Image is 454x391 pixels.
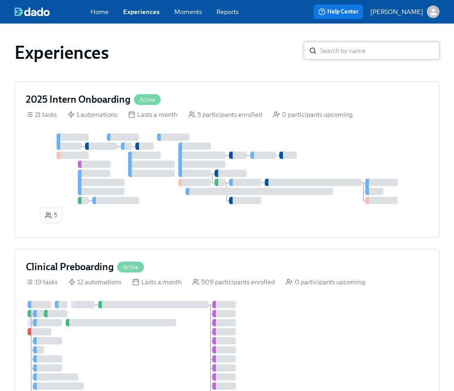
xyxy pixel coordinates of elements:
div: 0 participants upcoming [273,110,353,119]
button: [PERSON_NAME] [370,5,440,18]
a: Reports [216,7,239,16]
div: 5 participants enrolled [188,110,262,119]
div: 0 participants upcoming [286,277,365,286]
h4: 2025 Intern Onboarding [26,93,130,106]
input: Search by name [320,42,440,60]
div: Lasts a month [128,110,177,119]
p: [PERSON_NAME] [370,7,423,16]
div: 19 tasks [26,277,57,286]
div: 12 automations [68,277,121,286]
span: 5 [45,211,57,220]
img: dado [14,7,50,16]
div: 1 automations [67,110,117,119]
h1: Experiences [14,42,109,63]
div: 509 participants enrolled [192,277,275,286]
a: dado [14,7,91,16]
a: 2025 Intern OnboardingActive21 tasks 1 automations Lasts a month 5 participants enrolled 0 partic... [14,81,440,238]
a: Moments [174,7,202,16]
a: Experiences [123,7,160,16]
button: Help Center [314,5,363,19]
button: 5 [40,208,62,223]
span: Active [117,264,144,271]
a: Home [91,7,109,16]
span: Help Center [318,7,358,16]
span: Active [134,96,161,103]
h4: Clinical Preboarding [26,260,114,274]
div: 21 tasks [26,110,57,119]
div: Lasts a month [132,277,182,286]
